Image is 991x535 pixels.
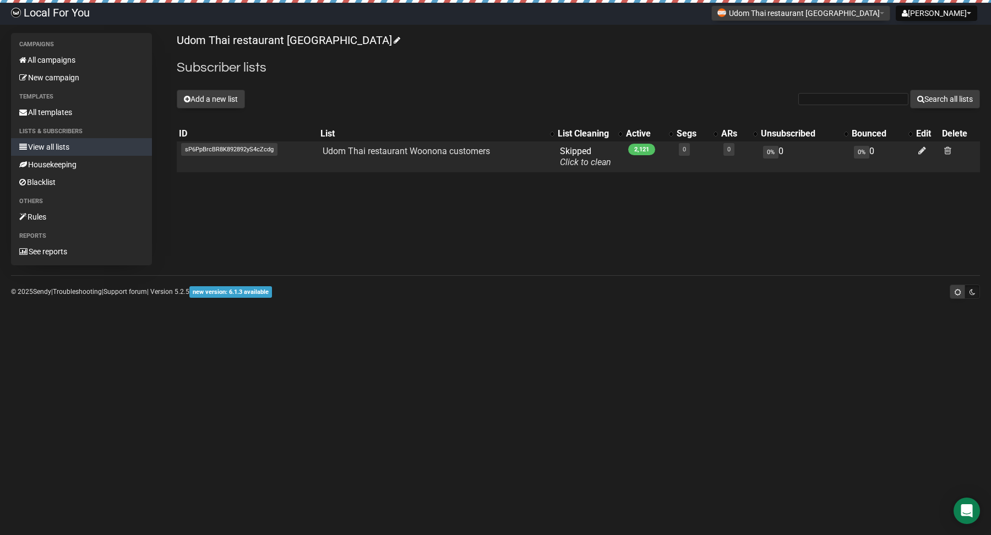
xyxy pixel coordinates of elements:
[761,128,839,139] div: Unsubscribed
[942,128,978,139] div: Delete
[53,288,102,296] a: Troubleshooting
[719,126,758,141] th: ARs: No sort applied, activate to apply an ascending sort
[560,146,611,167] span: Skipped
[189,286,272,298] span: new version: 6.1.3 available
[11,208,152,226] a: Rules
[177,58,980,78] h2: Subscriber lists
[759,141,850,172] td: 0
[628,144,655,155] span: 2,121
[189,288,272,296] a: new version: 6.1.3 available
[11,243,152,260] a: See reports
[323,146,490,156] a: Udom Thai restaurant Woonona customers
[954,498,980,524] div: Open Intercom Messenger
[854,146,869,159] span: 0%
[560,157,611,167] a: Click to clean
[33,288,51,296] a: Sendy
[556,126,624,141] th: List Cleaning: No sort applied, activate to apply an ascending sort
[11,8,21,18] img: d61d2441668da63f2d83084b75c85b29
[179,128,316,139] div: ID
[759,126,850,141] th: Unsubscribed: No sort applied, activate to apply an ascending sort
[11,103,152,121] a: All templates
[181,143,277,156] span: sP6PpBrcBR8K892892yS4cZcdg
[11,195,152,208] li: Others
[711,6,890,21] button: Udom Thai restaurant [GEOGRAPHIC_DATA]
[11,156,152,173] a: Housekeeping
[177,34,399,47] a: Udom Thai restaurant [GEOGRAPHIC_DATA]
[852,128,903,139] div: Bounced
[177,90,245,108] button: Add a new list
[624,126,675,141] th: Active: No sort applied, activate to apply an ascending sort
[677,128,708,139] div: Segs
[940,126,980,141] th: Delete: No sort applied, sorting is disabled
[717,8,726,17] img: 993.png
[11,69,152,86] a: New campaign
[11,125,152,138] li: Lists & subscribers
[11,51,152,69] a: All campaigns
[11,230,152,243] li: Reports
[11,38,152,51] li: Campaigns
[11,173,152,191] a: Blacklist
[177,126,318,141] th: ID: No sort applied, sorting is disabled
[11,90,152,103] li: Templates
[683,146,686,153] a: 0
[318,126,556,141] th: List: No sort applied, activate to apply an ascending sort
[850,141,914,172] td: 0
[910,90,980,108] button: Search all lists
[11,138,152,156] a: View all lists
[674,126,719,141] th: Segs: No sort applied, activate to apply an ascending sort
[626,128,664,139] div: Active
[558,128,613,139] div: List Cleaning
[11,286,272,298] p: © 2025 | | | Version 5.2.5
[763,146,778,159] span: 0%
[320,128,544,139] div: List
[721,128,747,139] div: ARs
[727,146,731,153] a: 0
[916,128,938,139] div: Edit
[104,288,147,296] a: Support forum
[914,126,940,141] th: Edit: No sort applied, sorting is disabled
[896,6,977,21] button: [PERSON_NAME]
[850,126,914,141] th: Bounced: No sort applied, activate to apply an ascending sort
